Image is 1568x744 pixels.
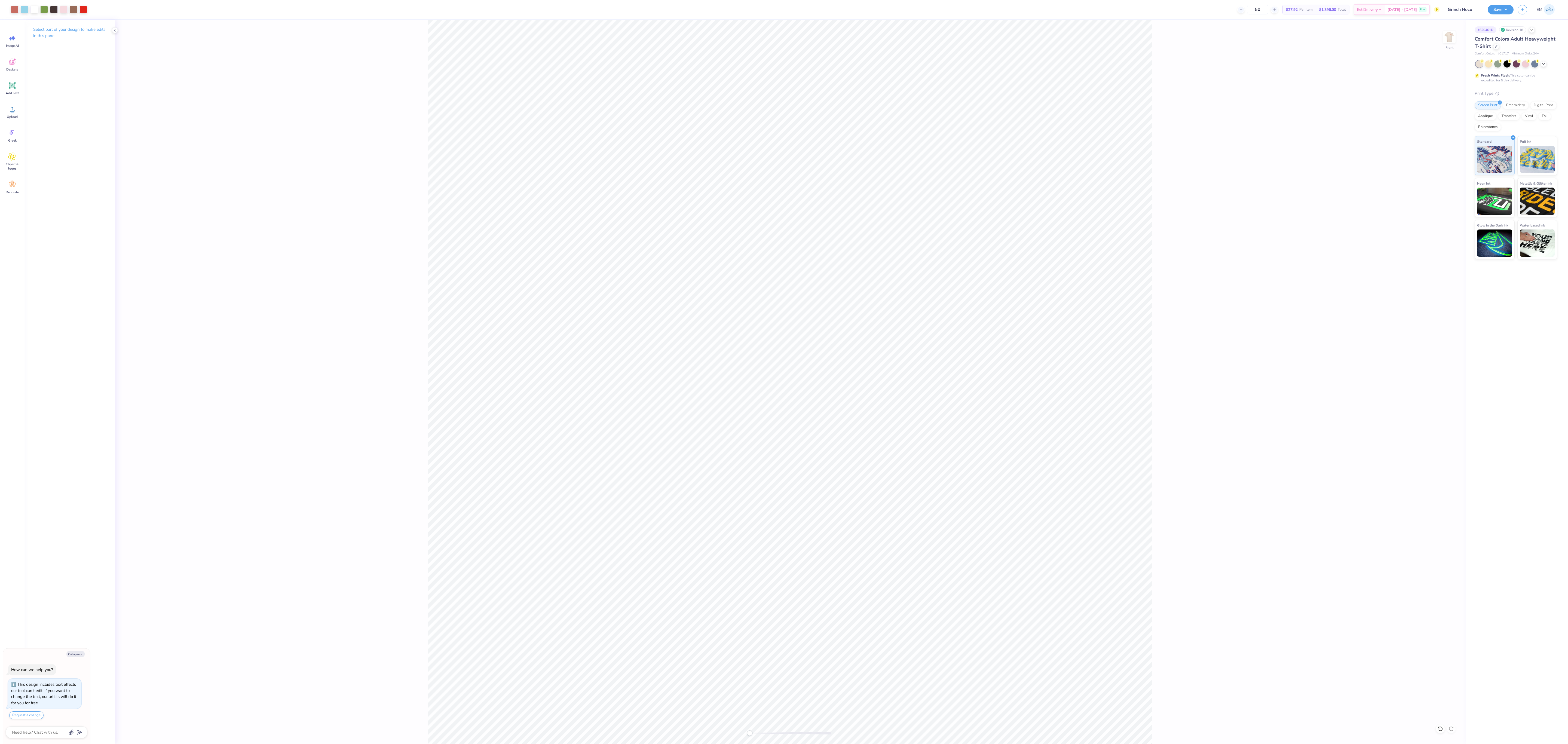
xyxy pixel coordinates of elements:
[1475,90,1557,97] div: Print Type
[1477,229,1512,257] img: Glow in the Dark Ink
[1475,51,1495,56] span: Comfort Colors
[1481,73,1510,78] strong: Fresh Prints Flash:
[6,190,19,194] span: Decorate
[1357,7,1378,13] span: Est. Delivery
[1520,188,1555,215] img: Metallic & Glitter Ink
[66,651,85,657] button: Collapse
[1475,123,1501,131] div: Rhinestones
[1520,222,1545,228] span: Water based Ink
[1388,7,1417,13] span: [DATE] - [DATE]
[1445,45,1453,50] div: Front
[1530,101,1557,109] div: Digital Print
[1444,4,1484,15] input: Untitled Design
[6,67,18,72] span: Designs
[7,115,18,119] span: Upload
[1420,8,1425,11] span: Free
[1499,26,1526,33] div: Revision 18
[11,682,76,706] div: This design includes text effects our tool can't edit. If you want to change the text, our artist...
[9,711,44,719] button: Request a change
[1536,7,1542,13] span: EM
[1286,7,1298,13] span: $27.92
[3,162,21,171] span: Clipart & logos
[1520,139,1531,144] span: Puff Ink
[1477,180,1490,186] span: Neon Ink
[1477,146,1512,173] img: Standard
[1497,51,1509,56] span: # C1717
[1477,188,1512,215] img: Neon Ink
[1475,112,1496,120] div: Applique
[1338,7,1346,13] span: Total
[1521,112,1537,120] div: Vinyl
[11,667,53,672] div: How can we help you?
[1534,4,1557,15] a: EM
[1444,32,1455,42] img: Front
[1481,73,1548,83] div: This color can be expedited for 5 day delivery.
[747,730,752,736] div: Accessibility label
[6,44,19,48] span: Image AI
[1477,222,1508,228] span: Glow in the Dark Ink
[6,91,19,95] span: Add Text
[1488,5,1514,14] button: Save
[1498,112,1520,120] div: Transfers
[1299,7,1313,13] span: Per Item
[1512,51,1539,56] span: Minimum Order: 24 +
[1538,112,1551,120] div: Foil
[1544,4,1555,15] img: Emily Mcclelland
[8,138,17,143] span: Greek
[1503,101,1529,109] div: Embroidery
[1520,180,1552,186] span: Metallic & Glitter Ink
[1247,5,1268,14] input: – –
[1520,146,1555,173] img: Puff Ink
[1520,229,1555,257] img: Water based Ink
[1319,7,1336,13] span: $1,396.00
[33,26,106,39] p: Select part of your design to make edits in this panel
[1475,101,1501,109] div: Screen Print
[1477,139,1492,144] span: Standard
[1475,26,1496,33] div: # 520461D
[1475,36,1555,50] span: Comfort Colors Adult Heavyweight T-Shirt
